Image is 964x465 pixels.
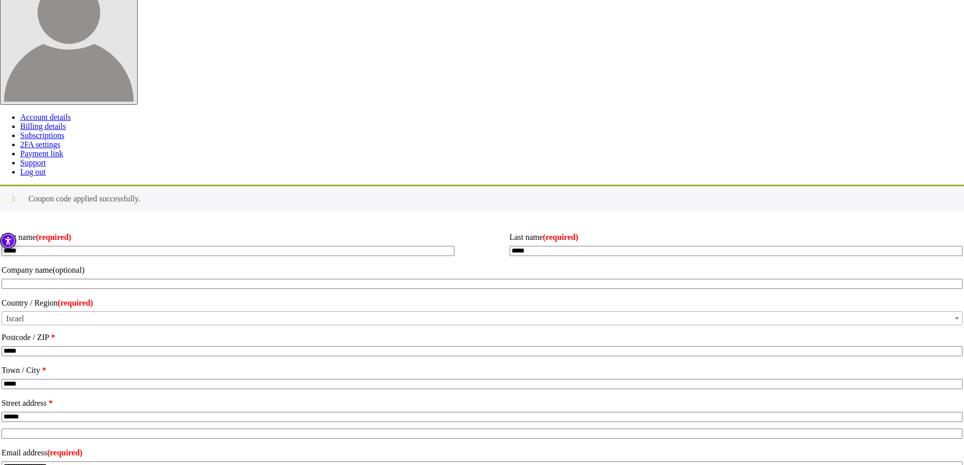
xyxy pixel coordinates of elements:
[47,448,82,457] abbr: required
[42,366,46,374] abbr: required
[49,399,53,407] abbr: required
[2,295,962,311] label: Country / Region
[58,299,93,307] abbr: required
[2,311,962,325] span: Country / Region
[2,312,962,326] span: Israel
[20,167,46,176] a: Log out
[543,233,578,241] abbr: required
[2,395,962,411] label: Street address
[2,329,962,346] label: Postcode / ZIP
[51,333,55,342] abbr: required
[20,158,46,167] a: Support
[20,140,60,149] a: 2FA settings
[53,266,85,274] span: (optional)
[20,113,71,121] a: Account details
[2,262,962,278] label: Company name
[36,233,71,241] abbr: required
[20,131,64,140] a: Subscriptions
[2,445,962,461] label: Email address
[20,122,66,131] a: Billing details
[20,149,63,158] a: Payment link
[2,229,454,245] label: First name
[2,362,962,378] label: Town / City
[510,229,962,245] label: Last name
